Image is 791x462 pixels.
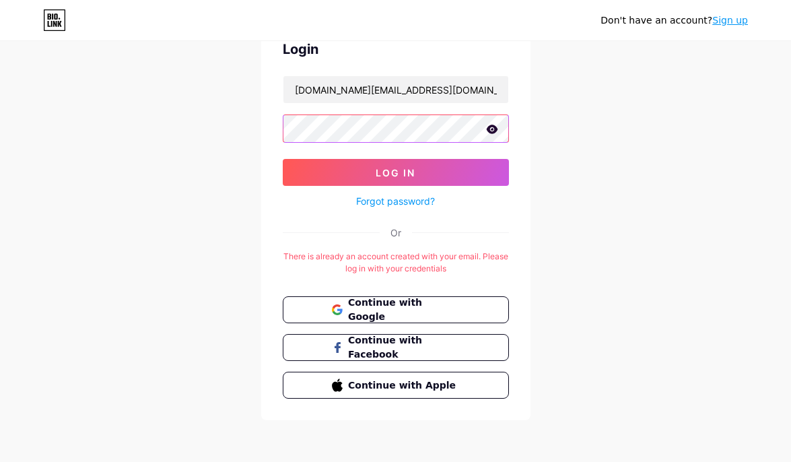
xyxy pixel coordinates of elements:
[348,378,459,393] span: Continue with Apple
[712,15,748,26] a: Sign up
[376,167,415,178] span: Log In
[283,39,509,59] div: Login
[283,372,509,399] button: Continue with Apple
[283,296,509,323] button: Continue with Google
[356,194,435,208] a: Forgot password?
[283,159,509,186] button: Log In
[283,334,509,361] button: Continue with Facebook
[283,76,508,103] input: Username
[348,333,459,362] span: Continue with Facebook
[283,251,509,275] div: There is already an account created with your email. Please log in with your credentials
[600,13,748,28] div: Don't have an account?
[390,226,401,240] div: Or
[348,296,459,324] span: Continue with Google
